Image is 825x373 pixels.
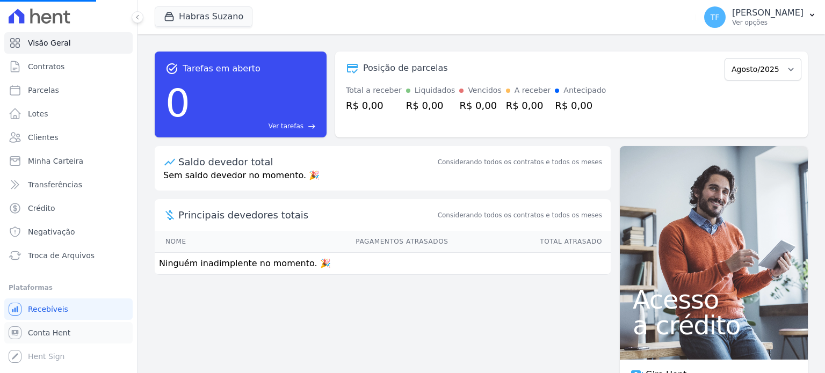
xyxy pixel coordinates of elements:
[515,85,551,96] div: A receber
[165,62,178,75] span: task_alt
[711,13,720,21] span: TF
[4,79,133,101] a: Parcelas
[155,253,611,275] td: Ninguém inadimplente no momento. 🎉
[506,98,551,113] div: R$ 0,00
[468,85,501,96] div: Vencidos
[4,32,133,54] a: Visão Geral
[28,61,64,72] span: Contratos
[9,281,128,294] div: Plataformas
[4,221,133,243] a: Negativação
[448,231,611,253] th: Total Atrasado
[633,287,795,312] span: Acesso
[28,203,55,214] span: Crédito
[563,85,606,96] div: Antecipado
[4,298,133,320] a: Recebíveis
[28,108,48,119] span: Lotes
[28,179,82,190] span: Transferências
[4,56,133,77] a: Contratos
[406,98,455,113] div: R$ 0,00
[194,121,316,131] a: Ver tarefas east
[165,75,190,131] div: 0
[269,121,303,131] span: Ver tarefas
[183,62,260,75] span: Tarefas em aberto
[28,304,68,315] span: Recebíveis
[4,322,133,343] a: Conta Hent
[555,98,606,113] div: R$ 0,00
[155,169,611,191] p: Sem saldo devedor no momento. 🎉
[4,198,133,219] a: Crédito
[4,174,133,195] a: Transferências
[308,122,316,130] span: east
[633,312,795,338] span: a crédito
[28,226,75,237] span: Negativação
[178,208,436,222] span: Principais devedores totais
[732,8,804,18] p: [PERSON_NAME]
[696,2,825,32] button: TF [PERSON_NAME] Ver opções
[363,62,448,75] div: Posição de parcelas
[4,127,133,148] a: Clientes
[415,85,455,96] div: Liquidados
[4,245,133,266] a: Troca de Arquivos
[346,85,402,96] div: Total a receber
[28,250,95,261] span: Troca de Arquivos
[28,132,58,143] span: Clientes
[155,6,252,27] button: Habras Suzano
[28,156,83,166] span: Minha Carteira
[28,85,59,96] span: Parcelas
[732,18,804,27] p: Ver opções
[28,38,71,48] span: Visão Geral
[178,155,436,169] div: Saldo devedor total
[438,157,602,167] div: Considerando todos os contratos e todos os meses
[155,231,236,253] th: Nome
[346,98,402,113] div: R$ 0,00
[236,231,449,253] th: Pagamentos Atrasados
[4,103,133,125] a: Lotes
[4,150,133,172] a: Minha Carteira
[28,327,70,338] span: Conta Hent
[459,98,501,113] div: R$ 0,00
[438,210,602,220] span: Considerando todos os contratos e todos os meses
